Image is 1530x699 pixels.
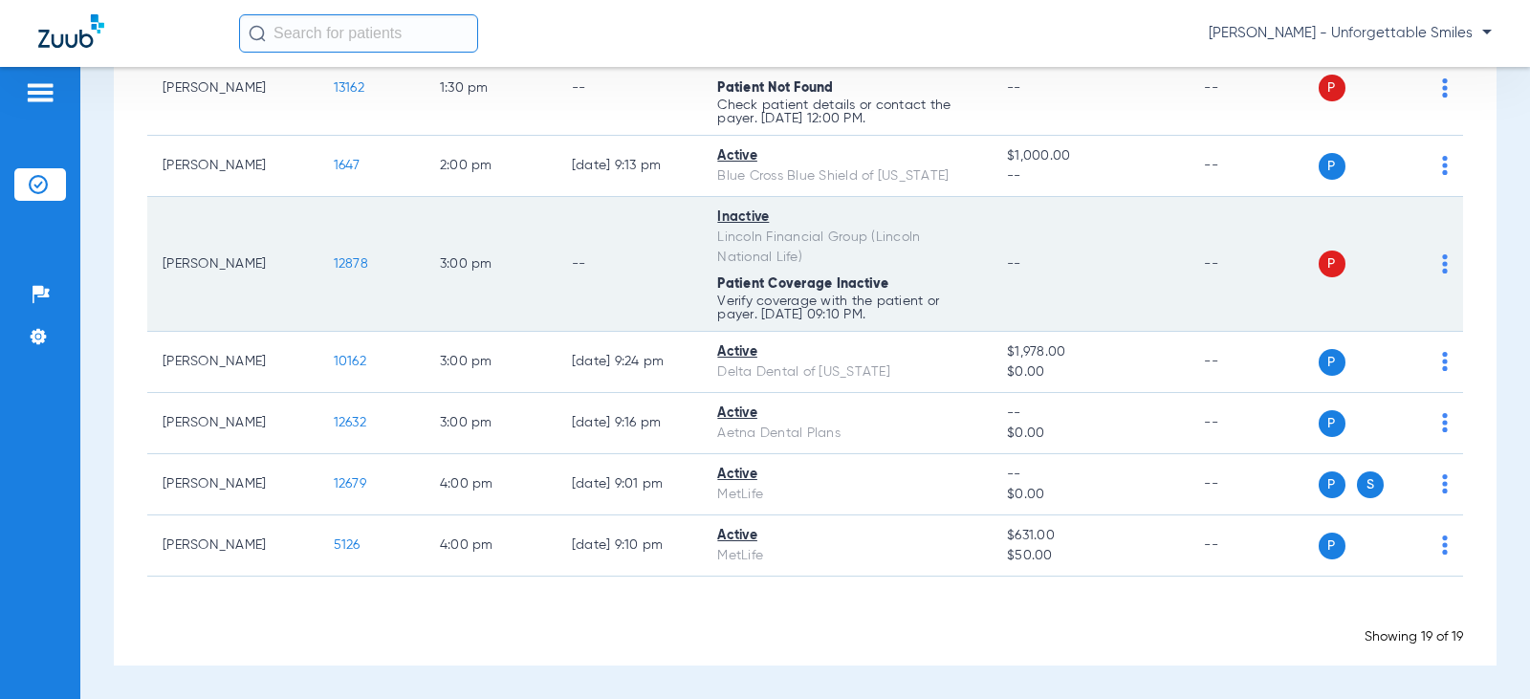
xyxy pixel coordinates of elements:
[1442,254,1448,273] img: group-dot-blue.svg
[1319,153,1345,180] span: P
[557,41,703,136] td: --
[147,393,318,454] td: [PERSON_NAME]
[1365,630,1463,644] span: Showing 19 of 19
[557,332,703,393] td: [DATE] 9:24 PM
[1007,342,1173,362] span: $1,978.00
[334,159,361,172] span: 1647
[1189,136,1318,197] td: --
[1007,166,1173,186] span: --
[425,41,557,136] td: 1:30 PM
[1319,471,1345,498] span: P
[147,136,318,197] td: [PERSON_NAME]
[334,416,366,429] span: 12632
[1189,197,1318,332] td: --
[557,454,703,515] td: [DATE] 9:01 PM
[717,526,976,546] div: Active
[425,197,557,332] td: 3:00 PM
[147,41,318,136] td: [PERSON_NAME]
[717,166,976,186] div: Blue Cross Blue Shield of [US_STATE]
[1357,471,1384,498] span: S
[717,228,976,268] div: Lincoln Financial Group (Lincoln National Life)
[1007,465,1173,485] span: --
[1319,75,1345,101] span: P
[249,25,266,42] img: Search Icon
[1007,424,1173,444] span: $0.00
[717,208,976,228] div: Inactive
[717,424,976,444] div: Aetna Dental Plans
[1442,78,1448,98] img: group-dot-blue.svg
[1442,474,1448,493] img: group-dot-blue.svg
[1189,454,1318,515] td: --
[425,515,557,577] td: 4:00 PM
[147,454,318,515] td: [PERSON_NAME]
[425,332,557,393] td: 3:00 PM
[717,485,976,505] div: MetLife
[1189,393,1318,454] td: --
[1442,156,1448,175] img: group-dot-blue.svg
[1189,41,1318,136] td: --
[557,393,703,454] td: [DATE] 9:16 PM
[425,393,557,454] td: 3:00 PM
[717,342,976,362] div: Active
[1007,404,1173,424] span: --
[38,14,104,48] img: Zuub Logo
[717,546,976,566] div: MetLife
[1007,526,1173,546] span: $631.00
[1007,362,1173,382] span: $0.00
[334,538,361,552] span: 5126
[1442,413,1448,432] img: group-dot-blue.svg
[1209,24,1492,43] span: [PERSON_NAME] - Unforgettable Smiles
[25,81,55,104] img: hamburger-icon
[147,332,318,393] td: [PERSON_NAME]
[1319,533,1345,559] span: P
[1189,515,1318,577] td: --
[717,404,976,424] div: Active
[1442,352,1448,371] img: group-dot-blue.svg
[557,515,703,577] td: [DATE] 9:10 PM
[1319,349,1345,376] span: P
[1319,251,1345,277] span: P
[334,81,364,95] span: 13162
[1442,535,1448,555] img: group-dot-blue.svg
[717,81,833,95] span: Patient Not Found
[425,454,557,515] td: 4:00 PM
[1007,546,1173,566] span: $50.00
[1007,485,1173,505] span: $0.00
[147,515,318,577] td: [PERSON_NAME]
[334,257,368,271] span: 12878
[557,136,703,197] td: [DATE] 9:13 PM
[334,355,366,368] span: 10162
[425,136,557,197] td: 2:00 PM
[239,14,478,53] input: Search for patients
[717,277,888,291] span: Patient Coverage Inactive
[717,295,976,321] p: Verify coverage with the patient or payer. [DATE] 09:10 PM.
[1007,257,1021,271] span: --
[334,477,366,491] span: 12679
[147,197,318,332] td: [PERSON_NAME]
[1007,81,1021,95] span: --
[1007,146,1173,166] span: $1,000.00
[557,197,703,332] td: --
[717,146,976,166] div: Active
[1189,332,1318,393] td: --
[717,465,976,485] div: Active
[717,98,976,125] p: Check patient details or contact the payer. [DATE] 12:00 PM.
[1319,410,1345,437] span: P
[717,362,976,382] div: Delta Dental of [US_STATE]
